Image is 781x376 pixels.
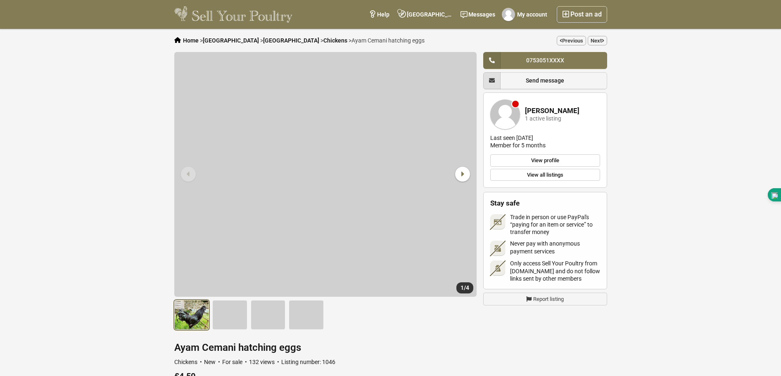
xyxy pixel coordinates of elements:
[483,293,607,306] a: Report listing
[174,6,293,23] img: Sell Your Poultry
[510,213,600,236] span: Trade in person or use PayPal's “paying for an item or service” to transfer money
[203,37,259,44] a: [GEOGRAPHIC_DATA]
[510,260,600,282] span: Only access Sell Your Poultry from [DOMAIN_NAME] and do not follow links sent by other members
[249,359,280,365] span: 132 views
[212,300,247,330] img: Ayam Cemani hatching eggs - 2
[525,107,579,115] a: [PERSON_NAME]
[178,163,200,185] div: Previous slide
[174,359,203,365] span: Chickens
[502,8,515,21] img: Abungy
[490,169,600,181] a: View all listings
[500,6,552,23] a: My account
[281,359,335,365] span: Listing number: 1046
[525,116,561,122] div: 1 active listing
[323,37,347,44] a: Chickens
[490,99,520,129] img: Thomas harney
[289,300,324,330] img: Ayam Cemani hatching eggs - 4
[483,72,607,89] a: Send message
[251,300,286,330] img: Ayam Cemani hatching eggs - 3
[456,282,473,293] div: /
[461,284,464,291] span: 1
[351,37,425,44] span: Ayam Cemani hatching eggs
[456,6,500,23] a: Messages
[490,134,533,142] div: Last seen [DATE]
[320,37,347,44] li: >
[512,101,519,107] div: Member is offline
[174,52,477,297] li: 1 / 4
[557,6,607,23] a: Post an ad
[557,36,586,45] a: Previous
[222,359,248,365] span: For sale
[483,52,607,69] a: 0753051XXXX
[490,199,600,207] h2: Stay safe
[174,300,209,330] img: Ayam Cemani hatching eggs - 1
[174,342,477,353] h1: Ayam Cemani hatching eggs
[533,295,564,303] span: Report listing
[490,142,546,149] div: Member for 5 months
[204,359,221,365] span: New
[200,37,259,44] li: >
[364,6,394,23] a: Help
[260,37,319,44] li: >
[526,77,564,84] span: Send message
[466,284,469,291] span: 4
[490,154,600,167] a: View profile
[394,6,456,23] a: [GEOGRAPHIC_DATA], [GEOGRAPHIC_DATA]
[588,36,607,45] a: Next
[174,52,477,297] img: Ayam Cemani hatching eggs - 1/4
[526,57,564,64] span: 0753051XXXX
[183,37,199,44] a: Home
[510,240,600,255] span: Never pay with anonymous payment services
[451,163,472,185] div: Next slide
[349,37,425,44] li: >
[263,37,319,44] a: [GEOGRAPHIC_DATA]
